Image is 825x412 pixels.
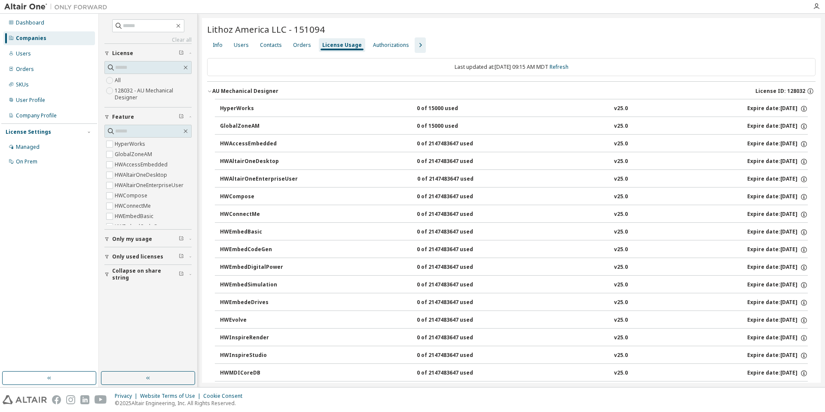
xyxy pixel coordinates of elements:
div: v25.0 [614,123,628,130]
button: AU Mechanical DesignerLicense ID: 128032 [207,82,816,101]
div: Expire date: [DATE] [747,211,808,218]
button: HWEmbedSimulation0 of 2147483647 usedv25.0Expire date:[DATE] [220,276,808,295]
div: HWEmbedCodeGen [220,246,297,254]
div: HWEmbedBasic [220,228,297,236]
div: Expire date: [DATE] [747,317,808,324]
div: v25.0 [614,140,628,148]
p: © 2025 Altair Engineering, Inc. All Rights Reserved. [115,400,247,407]
div: HyperWorks [220,105,297,113]
button: HWEmbedCodeGen0 of 2147483647 usedv25.0Expire date:[DATE] [220,240,808,259]
div: v25.0 [614,193,628,201]
div: v25.0 [614,317,628,324]
div: Expire date: [DATE] [747,264,808,271]
span: Only used licenses [112,253,163,260]
div: 0 of 2147483647 used [417,193,494,201]
span: Clear filter [179,114,184,120]
div: Orders [293,42,311,49]
div: 0 of 2147483647 used [417,369,494,377]
div: GlobalZoneAM [220,123,297,130]
div: 0 of 2147483647 used [417,228,494,236]
div: 0 of 2147483647 used [417,158,494,166]
div: 0 of 2147483647 used [417,317,494,324]
img: youtube.svg [95,395,107,404]
div: Expire date: [DATE] [747,158,808,166]
button: HWEmbedDigitalPower0 of 2147483647 usedv25.0Expire date:[DATE] [220,258,808,277]
div: License Settings [6,129,51,135]
div: Users [16,50,31,57]
img: Altair One [4,3,112,11]
div: SKUs [16,81,29,88]
button: HWConnectMe0 of 2147483647 usedv25.0Expire date:[DATE] [220,205,808,224]
div: HWInspireRender [220,334,297,342]
div: v25.0 [614,352,628,360]
div: User Profile [16,97,45,104]
button: HWCompose0 of 2147483647 usedv25.0Expire date:[DATE] [220,188,808,206]
button: HWEvolve0 of 2147483647 usedv25.0Expire date:[DATE] [220,311,808,330]
button: HWMDICoreDB0 of 2147483647 usedv25.0Expire date:[DATE] [220,364,808,383]
button: Collapse on share string [104,265,192,284]
div: On Prem [16,158,37,165]
div: 0 of 15000 used [417,123,494,130]
button: HWEmbedeDrives0 of 2147483647 usedv25.0Expire date:[DATE] [220,293,808,312]
div: v25.0 [614,105,628,113]
div: Cookie Consent [203,393,247,400]
label: HWCompose [115,191,149,201]
label: HyperWorks [115,139,147,149]
div: Expire date: [DATE] [747,140,808,148]
div: Users [234,42,249,49]
span: Clear filter [179,50,184,57]
div: Companies [16,35,46,42]
span: Collapse on share string [112,267,179,281]
div: v25.0 [614,158,628,166]
div: Expire date: [DATE] [747,123,808,130]
div: v25.0 [614,228,628,236]
div: v25.0 [614,211,628,218]
button: HyperWorks0 of 15000 usedv25.0Expire date:[DATE] [220,99,808,118]
label: HWEmbedCodeGen [115,221,165,232]
img: altair_logo.svg [3,395,47,404]
label: HWAltairOneEnterpriseUser [115,180,185,191]
div: Info [213,42,223,49]
button: Only used licenses [104,247,192,266]
div: HWAccessEmbedded [220,140,297,148]
div: v25.0 [614,369,628,377]
div: HWConnectMe [220,211,297,218]
span: Clear filter [179,271,184,278]
div: 0 of 15000 used [417,105,494,113]
div: v25.0 [614,334,628,342]
div: Expire date: [DATE] [747,369,808,377]
div: v25.0 [614,299,628,307]
div: v25.0 [614,246,628,254]
label: 128032 - AU Mechanical Designer [115,86,192,103]
button: GlobalZoneAM0 of 15000 usedv25.0Expire date:[DATE] [220,117,808,136]
div: v25.0 [614,264,628,271]
label: HWConnectMe [115,201,153,211]
button: HWAltairOneDesktop0 of 2147483647 usedv25.0Expire date:[DATE] [220,152,808,171]
div: 0 of 2147483647 used [417,140,494,148]
a: Clear all [104,37,192,43]
button: HWInspireRender0 of 2147483647 usedv25.0Expire date:[DATE] [220,329,808,347]
button: HWAccessEmbedded0 of 2147483647 usedv25.0Expire date:[DATE] [220,135,808,154]
div: Expire date: [DATE] [747,334,808,342]
span: Clear filter [179,236,184,243]
div: HWEmbedSimulation [220,281,297,289]
a: Refresh [550,63,568,71]
div: Privacy [115,393,140,400]
label: HWAccessEmbedded [115,160,169,170]
div: 0 of 2147483647 used [417,299,494,307]
div: Last updated at: [DATE] 09:15 AM MDT [207,58,816,76]
div: AU Mechanical Designer [212,88,278,95]
label: GlobalZoneAM [115,149,154,160]
div: Company Profile [16,112,57,119]
div: 0 of 2147483647 used [417,175,495,183]
div: Expire date: [DATE] [747,228,808,236]
div: Expire date: [DATE] [747,352,808,360]
div: Contacts [260,42,282,49]
button: License [104,44,192,63]
div: Expire date: [DATE] [747,175,808,183]
div: HWInspireStudio [220,352,297,360]
div: HWAltairOneEnterpriseUser [220,175,298,183]
div: Dashboard [16,19,44,26]
div: Managed [16,144,40,151]
div: HWAltairOneDesktop [220,158,297,166]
